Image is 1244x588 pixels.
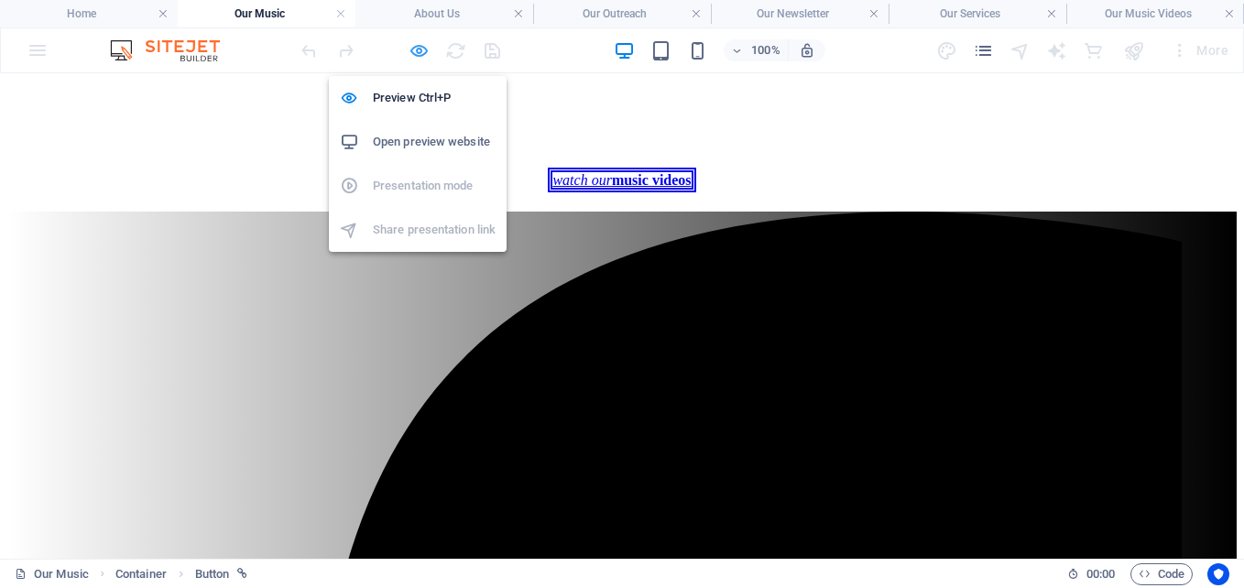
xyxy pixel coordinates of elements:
[105,39,243,61] img: Editor Logo
[711,4,889,24] h4: Our Newsletter
[889,4,1066,24] h4: Our Services
[1207,563,1229,585] button: Usercentrics
[178,4,355,24] h4: Our Music
[115,563,247,585] nav: breadcrumb
[373,87,496,109] h6: Preview Ctrl+P
[237,569,247,579] i: This element is linked
[973,39,995,61] button: pages
[533,4,711,24] h4: Our Outreach
[1130,563,1193,585] button: Code
[612,99,692,114] strong: music videos
[115,563,167,585] span: Click to select. Double-click to edit
[195,563,230,585] span: Click to select. Double-click to edit
[355,4,533,24] h4: About Us
[724,39,789,61] button: 100%
[1067,563,1116,585] h6: Session time
[1066,4,1244,24] h4: Our Music Videos
[1139,563,1184,585] span: Code
[15,563,89,585] a: Click to cancel selection. Double-click to open Pages
[552,99,611,114] em: watch our
[751,39,780,61] h6: 100%
[548,94,695,119] a: watch ourmusic videos
[799,42,815,59] i: On resize automatically adjust zoom level to fit chosen device.
[973,40,994,61] i: Pages (Ctrl+Alt+S)
[1099,567,1102,581] span: :
[1086,563,1115,585] span: 00 00
[373,131,496,153] h6: Open preview website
